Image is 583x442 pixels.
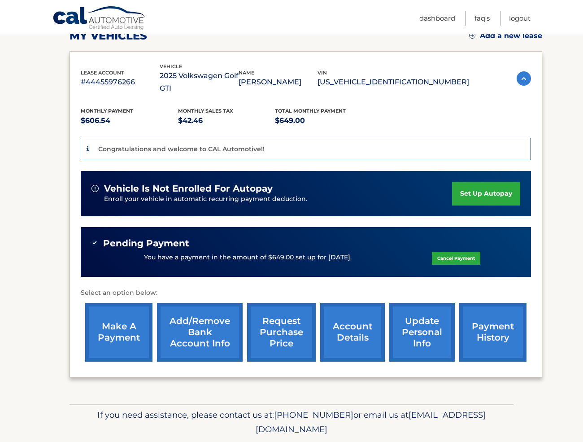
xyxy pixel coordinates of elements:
[432,252,480,265] a: Cancel Payment
[509,11,531,26] a: Logout
[91,185,99,192] img: alert-white.svg
[104,194,452,204] p: Enroll your vehicle in automatic recurring payment deduction.
[104,183,273,194] span: vehicle is not enrolled for autopay
[389,303,455,362] a: update personal info
[474,11,490,26] a: FAQ's
[85,303,152,362] a: make a payment
[318,70,327,76] span: vin
[81,76,160,88] p: #44455976266
[419,11,455,26] a: Dashboard
[160,70,239,95] p: 2025 Volkswagen Golf GTI
[91,240,98,246] img: check-green.svg
[70,29,147,43] h2: my vehicles
[469,32,475,39] img: add.svg
[178,114,275,127] p: $42.46
[157,303,243,362] a: Add/Remove bank account info
[160,63,182,70] span: vehicle
[144,253,352,263] p: You have a payment in the amount of $649.00 set up for [DATE].
[517,71,531,86] img: accordion-active.svg
[239,70,254,76] span: name
[52,6,147,32] a: Cal Automotive
[81,108,133,114] span: Monthly Payment
[318,76,469,88] p: [US_VEHICLE_IDENTIFICATION_NUMBER]
[103,238,189,249] span: Pending Payment
[81,288,531,298] p: Select an option below:
[275,108,346,114] span: Total Monthly Payment
[98,145,265,153] p: Congratulations and welcome to CAL Automotive!!
[459,303,526,362] a: payment history
[469,31,542,40] a: Add a new lease
[81,114,178,127] p: $606.54
[178,108,233,114] span: Monthly sales Tax
[274,410,353,420] span: [PHONE_NUMBER]
[275,114,372,127] p: $649.00
[239,76,318,88] p: [PERSON_NAME]
[320,303,385,362] a: account details
[452,182,520,206] a: set up autopay
[81,70,124,76] span: lease account
[247,303,316,362] a: request purchase price
[75,408,508,437] p: If you need assistance, please contact us at: or email us at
